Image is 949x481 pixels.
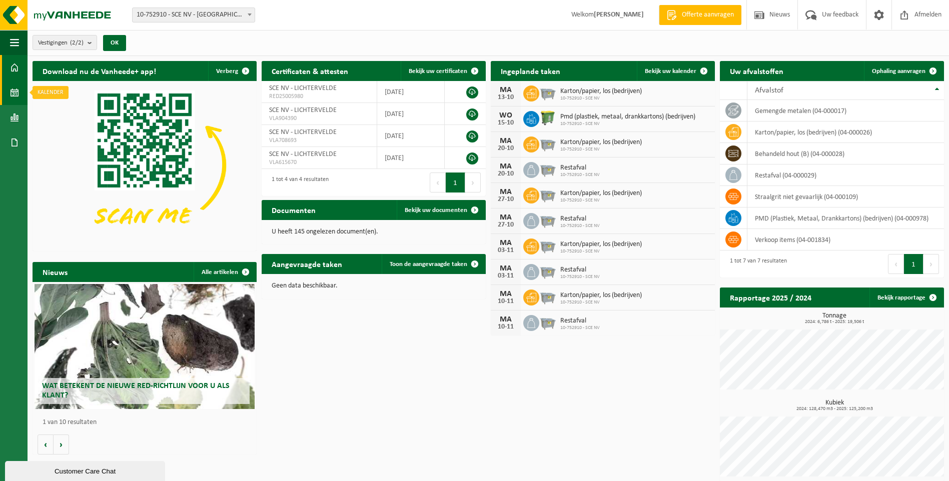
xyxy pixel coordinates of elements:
a: Alle artikelen [194,262,256,282]
a: Bekijk uw documenten [397,200,485,220]
span: Bekijk uw documenten [405,207,467,213]
span: Toon de aangevraagde taken [390,261,467,267]
div: MA [496,315,516,323]
button: Vorige [38,434,54,454]
span: VLA615670 [269,158,369,166]
td: karton/papier, los (bedrijven) (04-000026) [747,121,944,143]
p: Geen data beschikbaar. [272,282,476,289]
h2: Nieuws [33,262,78,281]
span: Pmd (plastiek, metaal, drankkartons) (bedrijven) [560,113,695,121]
span: Karton/papier, los (bedrijven) [560,240,642,248]
div: 1 tot 7 van 7 resultaten [725,253,787,275]
h2: Download nu de Vanheede+ app! [33,61,166,80]
span: Restafval [560,215,600,223]
img: WB-2500-GAL-GY-01 [539,262,556,279]
div: MA [496,162,516,170]
div: MA [496,213,516,221]
span: Karton/papier, los (bedrijven) [560,87,642,95]
img: WB-2500-GAL-GY-01 [539,135,556,152]
span: SCE NV - LICHTERVELDE [269,106,337,114]
span: SCE NV - LICHTERVELDE [269,150,337,158]
div: 20-10 [496,170,516,177]
span: Vestigingen [38,35,84,50]
span: Wat betekent de nieuwe RED-richtlijn voor u als klant? [42,382,230,399]
td: behandeld hout (B) (04-000028) [747,143,944,164]
span: Restafval [560,317,600,325]
h2: Aangevraagde taken [262,254,352,273]
span: 10-752910 - SCE NV - LICHTERVELDE [132,7,255,22]
td: verkoop items (04-001834) [747,229,944,250]
span: 10-752910 - SCE NV [560,121,695,127]
span: 2024: 128,470 m3 - 2025: 125,200 m3 [725,406,944,411]
a: Bekijk rapportage [869,287,943,307]
img: WB-0770-HPE-GN-50 [539,109,556,126]
span: 10-752910 - SCE NV [560,325,600,331]
div: MA [496,86,516,94]
span: Ophaling aanvragen [872,68,925,74]
div: 10-11 [496,298,516,305]
span: Bekijk uw kalender [645,68,696,74]
button: Next [923,254,939,274]
img: WB-2500-GAL-GY-01 [539,288,556,305]
h3: Tonnage [725,312,944,324]
span: 10-752910 - SCE NV [560,95,642,101]
div: MA [496,239,516,247]
count: (2/2) [70,39,84,46]
h2: Rapportage 2025 / 2024 [720,287,821,307]
td: restafval (04-000029) [747,164,944,186]
div: 20-10 [496,145,516,152]
a: Bekijk uw certificaten [401,61,485,81]
td: [DATE] [377,147,445,169]
a: Toon de aangevraagde taken [382,254,485,274]
a: Ophaling aanvragen [864,61,943,81]
img: WB-2500-GAL-GY-01 [539,84,556,101]
div: WO [496,111,516,119]
span: Bekijk uw certificaten [409,68,467,74]
div: 1 tot 4 van 4 resultaten [267,171,329,193]
span: VLA708693 [269,136,369,144]
h2: Documenten [262,200,326,219]
div: 27-10 [496,196,516,203]
span: 10-752910 - SCE NV [560,299,642,305]
span: Karton/papier, los (bedrijven) [560,189,642,197]
span: SCE NV - LICHTERVELDE [269,84,337,92]
span: Restafval [560,164,600,172]
div: 03-11 [496,272,516,279]
td: gemengde metalen (04-000017) [747,100,944,121]
td: straalgrit niet gevaarlijk (04-000109) [747,186,944,207]
span: 10-752910 - SCE NV - LICHTERVELDE [133,8,255,22]
span: 10-752910 - SCE NV [560,172,600,178]
span: Restafval [560,266,600,274]
button: 1 [904,254,923,274]
button: Vestigingen(2/2) [33,35,97,50]
span: RED25005980 [269,92,369,100]
div: MA [496,264,516,272]
span: Karton/papier, los (bedrijven) [560,138,642,146]
span: VLA904390 [269,114,369,122]
img: WB-2500-GAL-GY-01 [539,237,556,254]
span: 10-752910 - SCE NV [560,146,642,152]
button: OK [103,35,126,51]
h3: Kubiek [725,399,944,411]
td: [DATE] [377,125,445,147]
span: Afvalstof [755,86,783,94]
p: U heeft 145 ongelezen document(en). [272,228,476,235]
span: Karton/papier, los (bedrijven) [560,291,642,299]
td: PMD (Plastiek, Metaal, Drankkartons) (bedrijven) (04-000978) [747,207,944,229]
div: 10-11 [496,323,516,330]
p: 1 van 10 resultaten [43,419,252,426]
h2: Ingeplande taken [491,61,570,80]
strong: [PERSON_NAME] [594,11,644,18]
div: MA [496,188,516,196]
img: WB-2500-GAL-GY-01 [539,313,556,330]
button: 1 [446,172,465,192]
div: MA [496,137,516,145]
img: WB-2500-GAL-GY-01 [539,186,556,203]
button: Previous [888,254,904,274]
span: 10-752910 - SCE NV [560,274,600,280]
button: Previous [430,172,446,192]
a: Wat betekent de nieuwe RED-richtlijn voor u als klant? [35,284,254,409]
div: 03-11 [496,247,516,254]
a: Offerte aanvragen [659,5,741,25]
